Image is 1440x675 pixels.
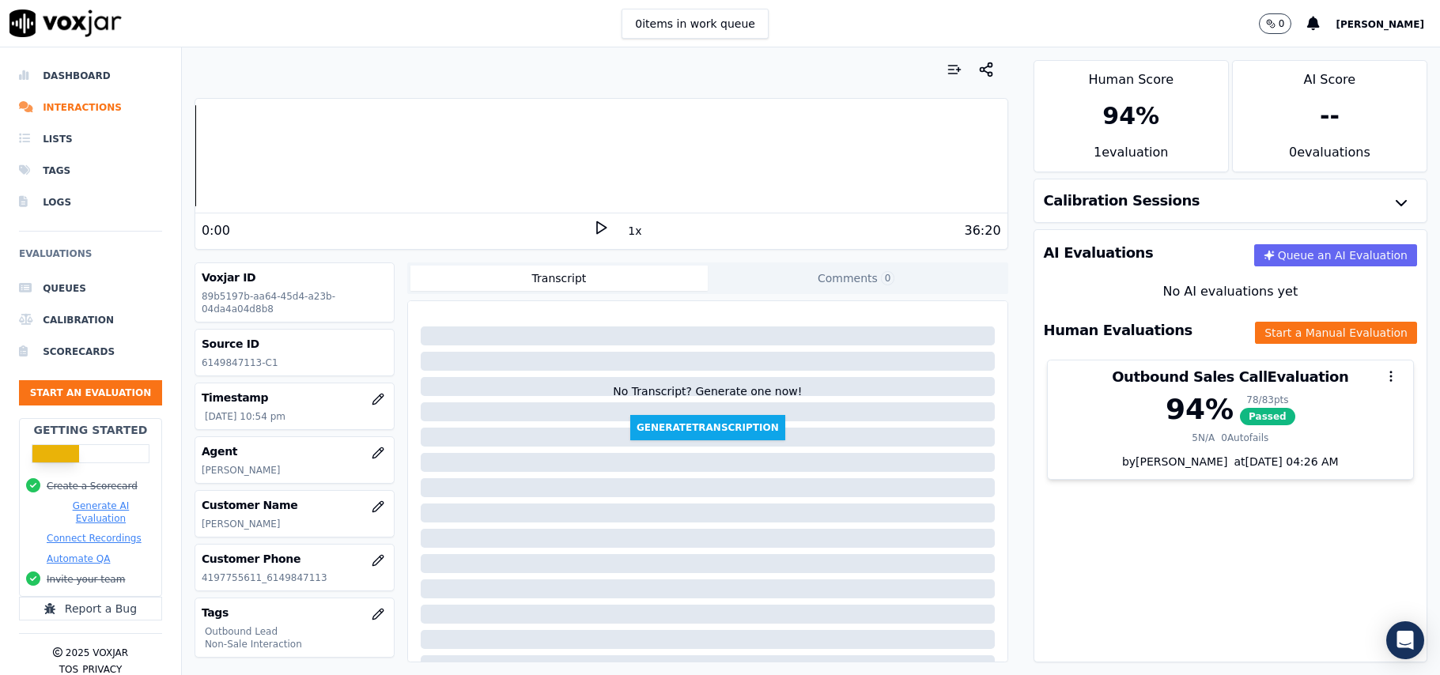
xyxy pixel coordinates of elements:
img: voxjar logo [9,9,122,37]
button: Start a Manual Evaluation [1255,322,1417,344]
h3: Customer Name [202,497,387,513]
a: Calibration [19,304,162,336]
div: 1 evaluation [1034,143,1228,172]
button: 0items in work queue [622,9,769,39]
p: [PERSON_NAME] [202,464,387,477]
a: Tags [19,155,162,187]
h3: Source ID [202,336,387,352]
h3: Human Evaluations [1044,323,1192,337]
div: 36:20 [964,221,1000,240]
h3: Tags [202,605,387,620]
button: Automate QA [47,552,110,565]
button: Start an Evaluation [19,380,162,405]
div: at [DATE] 04:26 AM [1227,454,1338,469]
h3: Voxjar ID [202,270,387,285]
button: Queue an AI Evaluation [1254,244,1417,266]
button: Invite your team [47,573,125,586]
div: Open Intercom Messenger [1386,621,1424,659]
button: GenerateTranscription [630,415,785,440]
a: Queues [19,273,162,304]
div: No AI evaluations yet [1047,282,1414,301]
a: Lists [19,123,162,155]
button: Comments [708,266,1005,291]
a: Dashboard [19,60,162,92]
div: 94 % [1166,394,1234,425]
span: [PERSON_NAME] [1336,19,1424,30]
div: by [PERSON_NAME] [1048,454,1413,479]
h6: Evaluations [19,244,162,273]
button: Transcript [410,266,708,291]
button: Report a Bug [19,597,162,620]
button: Connect Recordings [47,532,142,545]
button: Create a Scorecard [47,480,138,492]
div: Human Score [1034,61,1228,89]
div: 94 % [1102,102,1159,130]
h3: Customer Phone [202,551,387,567]
div: 78 / 83 pts [1240,394,1295,406]
button: 1x [625,220,644,242]
span: Passed [1240,408,1295,425]
div: -- [1320,102,1340,130]
p: [PERSON_NAME] [202,518,387,530]
a: Scorecards [19,336,162,368]
span: 0 [881,271,895,285]
div: 0 Autofails [1221,432,1268,444]
p: [DATE] 10:54 pm [205,410,387,423]
button: Generate AI Evaluation [47,500,155,525]
div: 5 N/A [1192,432,1215,444]
button: 0 [1259,13,1308,34]
p: 2025 Voxjar [66,647,128,659]
div: AI Score [1233,61,1427,89]
h2: Getting Started [33,422,147,438]
p: 4197755611_6149847113 [202,571,387,584]
a: Logs [19,187,162,218]
p: 6149847113-C1 [202,356,387,369]
h3: Timestamp [202,390,387,405]
h3: AI Evaluations [1044,246,1154,260]
h3: Agent [202,443,387,459]
div: 0:00 [202,221,230,240]
div: No Transcript? Generate one now! [613,383,802,415]
p: Outbound Lead [205,625,387,638]
button: 0 [1259,13,1292,34]
div: 0 evaluation s [1233,143,1427,172]
p: 89b5197b-aa64-45d4-a23b-04da4a04d8b8 [202,290,387,315]
button: [PERSON_NAME] [1336,14,1440,33]
h3: Calibration Sessions [1044,194,1200,208]
p: 0 [1279,17,1285,30]
p: Non-Sale Interaction [205,638,387,650]
a: Interactions [19,92,162,123]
